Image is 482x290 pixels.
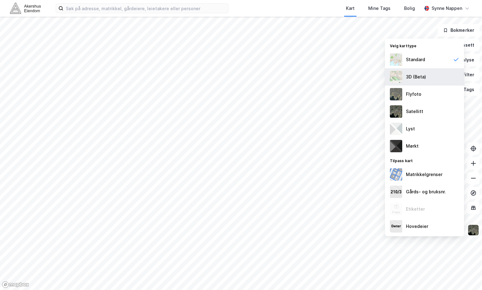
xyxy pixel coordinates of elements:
[406,90,421,98] div: Flyfoto
[406,125,415,132] div: Lyst
[467,224,479,236] img: 9k=
[406,205,425,213] div: Etiketter
[404,5,415,12] div: Bolig
[10,3,41,14] img: akershus-eiendom-logo.9091f326c980b4bce74ccdd9f866810c.svg
[390,220,402,233] img: majorOwner.b5e170eddb5c04bfeeff.jpeg
[406,188,446,195] div: Gårds- og bruksnr.
[451,83,480,96] button: Tags
[406,142,419,150] div: Mørkt
[390,186,402,198] img: cadastreKeys.547ab17ec502f5a4ef2b.jpeg
[346,5,355,12] div: Kart
[450,69,480,81] button: Filter
[63,4,228,13] input: Søk på adresse, matrikkel, gårdeiere, leietakere eller personer
[406,223,428,230] div: Hovedeier
[390,53,402,66] img: Z
[432,5,462,12] div: Synne Nappen
[406,56,425,63] div: Standard
[2,281,29,288] a: Mapbox homepage
[406,108,423,115] div: Satellitt
[390,105,402,118] img: 9k=
[390,71,402,83] img: Z
[390,140,402,152] img: nCdM7BzjoCAAAAAElFTkSuQmCC
[390,203,402,215] img: Z
[451,260,482,290] iframe: Chat Widget
[390,123,402,135] img: luj3wr1y2y3+OchiMxRmMxRlscgabnMEmZ7DJGWxyBpucwSZnsMkZbHIGm5zBJmewyRlscgabnMEmZ7DJGWxyBpucwSZnsMkZ...
[390,88,402,100] img: Z
[406,171,442,178] div: Matrikkelgrenser
[390,168,402,181] img: cadastreBorders.cfe08de4b5ddd52a10de.jpeg
[451,260,482,290] div: Kontrollprogram for chat
[438,24,480,36] button: Bokmerker
[385,155,464,166] div: Tilpass kart
[385,40,464,51] div: Velg karttype
[406,73,426,81] div: 3D (Beta)
[368,5,390,12] div: Mine Tags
